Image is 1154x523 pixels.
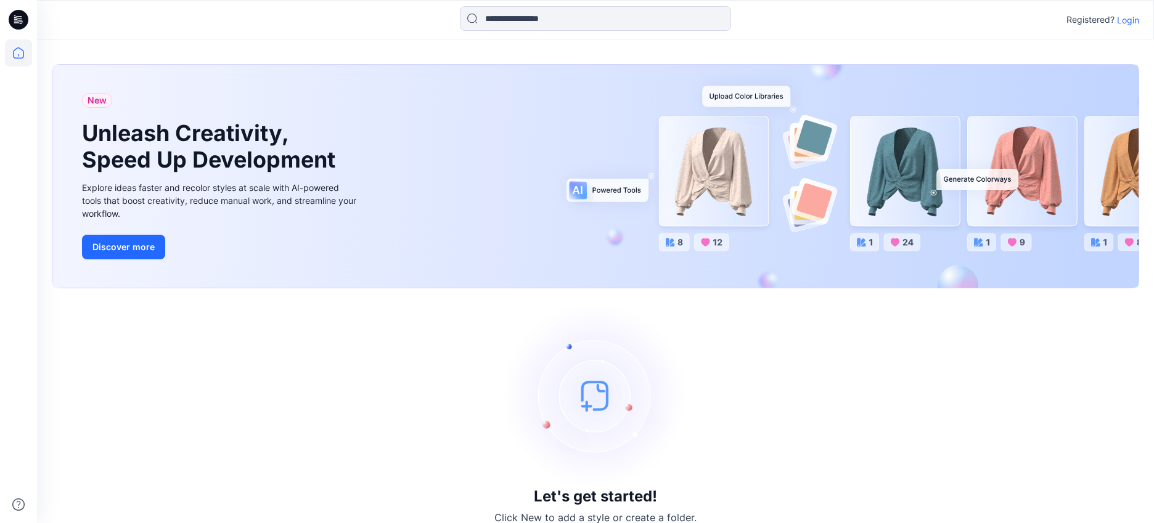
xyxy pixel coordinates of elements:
p: Login [1117,14,1139,26]
span: New [88,93,107,108]
img: empty-state-image.svg [503,303,688,488]
h1: Unleash Creativity, Speed Up Development [82,120,341,173]
h3: Let's get started! [534,488,657,505]
button: Discover more [82,235,165,259]
p: Registered? [1066,12,1115,27]
a: Discover more [82,235,359,259]
div: Explore ideas faster and recolor styles at scale with AI-powered tools that boost creativity, red... [82,181,359,220]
